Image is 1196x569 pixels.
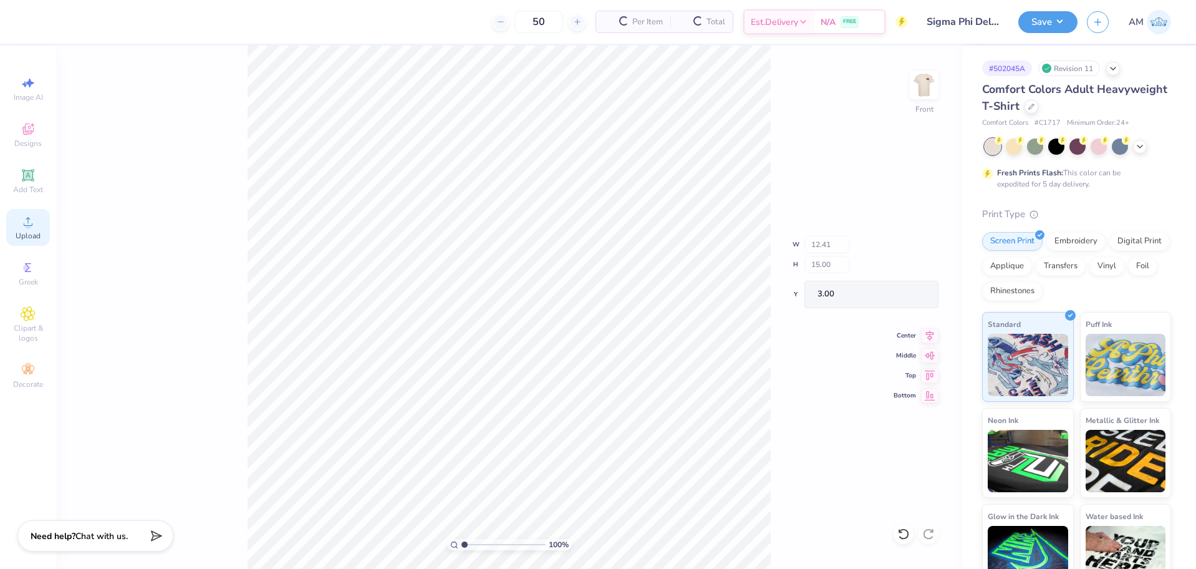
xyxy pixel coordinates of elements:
div: Front [915,104,933,115]
div: Foil [1128,257,1157,276]
img: Standard [988,334,1068,396]
span: Decorate [13,379,43,389]
span: Top [894,371,916,380]
span: Puff Ink [1086,318,1112,331]
span: Standard [988,318,1021,331]
div: Embroidery [1046,232,1106,251]
span: Metallic & Glitter Ink [1086,414,1159,427]
span: 100 % [549,539,569,550]
img: Front [912,72,937,97]
input: null [917,9,1009,34]
span: Comfort Colors [982,118,1028,129]
span: Add Text [13,185,43,195]
img: Neon Ink [988,430,1068,492]
div: Transfers [1036,257,1086,276]
strong: Need help? [31,530,75,542]
span: Bottom [894,391,916,400]
span: Chat with us. [75,530,128,542]
span: Image AI [14,92,43,102]
div: Print Type [982,207,1171,221]
span: Clipart & logos [6,323,50,343]
div: Digital Print [1109,232,1170,251]
div: Vinyl [1089,257,1124,276]
div: Revision 11 [1038,61,1100,76]
div: # 502045A [982,61,1032,76]
div: This color can be expedited for 5 day delivery. [997,167,1150,190]
span: N/A [821,16,836,29]
strong: Fresh Prints Flash: [997,168,1063,178]
span: Glow in the Dark Ink [988,510,1059,523]
span: Designs [14,139,42,148]
img: Arvi Mikhail Parcero [1147,10,1171,34]
span: Neon Ink [988,414,1018,427]
span: Comfort Colors Adult Heavyweight T-Shirt [982,82,1167,114]
input: null [514,11,563,33]
span: AM [1129,15,1144,29]
span: Total [707,16,725,29]
span: Water based Ink [1086,510,1143,523]
div: Screen Print [982,232,1043,251]
span: Minimum Order: 24 + [1067,118,1129,129]
a: AM [1129,10,1171,34]
span: Per Item [632,16,663,29]
span: Est. Delivery [751,16,798,29]
span: Greek [19,277,38,287]
span: Upload [16,231,41,241]
span: # C1717 [1034,118,1061,129]
button: Save [1018,11,1078,33]
span: Center [894,331,916,340]
img: Metallic & Glitter Ink [1086,430,1166,492]
img: Puff Ink [1086,334,1166,396]
div: Applique [982,257,1032,276]
span: FREE [843,17,856,26]
div: Rhinestones [982,282,1043,301]
span: Middle [894,351,916,360]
